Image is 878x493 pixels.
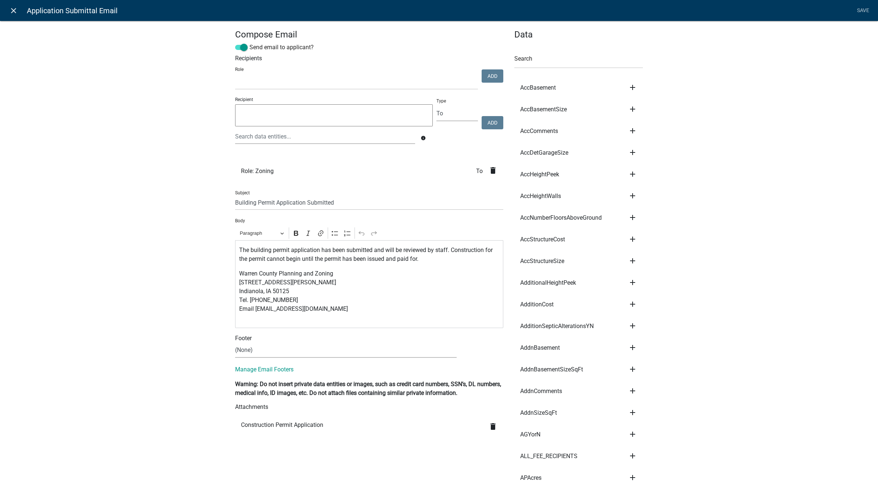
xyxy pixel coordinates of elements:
[235,129,415,144] input: Search data entities...
[235,403,503,410] h6: Attachments
[520,475,541,481] span: APAcres
[482,116,503,129] button: Add
[239,269,500,322] p: Warren County Planning and Zoning [STREET_ADDRESS][PERSON_NAME] Indianola, IA 50125 Tel. [PHONE_N...
[239,246,500,263] p: The building permit application has been submitted and will be reviewed by staff. Construction fo...
[489,422,497,431] i: delete
[628,343,637,352] i: add
[520,432,540,438] span: AGYorN
[482,69,503,83] button: Add
[628,386,637,395] i: add
[489,166,497,175] i: delete
[520,215,602,221] span: AccNumberFloorsAboveGround
[628,235,637,244] i: add
[628,105,637,114] i: add
[235,96,433,103] p: Recipient
[520,367,583,373] span: AddnBasementSizeSqFt
[240,229,278,238] span: Paragraph
[520,237,565,242] span: AccStructureCost
[520,280,576,286] span: AdditionalHeightPeek
[628,278,637,287] i: add
[628,148,637,157] i: add
[235,43,314,52] label: Send email to applicant?
[628,170,637,179] i: add
[235,29,503,40] h4: Compose Email
[628,473,637,482] i: add
[628,365,637,374] i: add
[235,67,244,72] label: Role
[235,416,503,438] li: Construction Permit Application
[436,99,446,103] label: Type
[628,408,637,417] i: add
[520,258,564,264] span: AccStructureSize
[520,128,558,134] span: AccComments
[628,83,637,92] i: add
[9,6,18,15] i: close
[628,430,637,439] i: add
[520,193,561,199] span: AccHeightWalls
[520,323,594,329] span: AdditionSepticAlterationsYN
[628,300,637,309] i: add
[235,219,245,223] label: Body
[628,321,637,330] i: add
[235,55,503,62] h6: Recipients
[628,126,637,135] i: add
[628,451,637,460] i: add
[520,345,560,351] span: AddnBasement
[237,227,287,239] button: Paragraph, Heading
[628,213,637,222] i: add
[520,107,567,112] span: AccBasementSize
[520,150,568,156] span: AccDetGarageSize
[230,334,509,343] div: Footer
[235,226,503,240] div: Editor toolbar
[235,240,503,328] div: Editor editing area: main. Press Alt+0 for help.
[520,388,562,394] span: AddnComments
[235,380,503,397] p: Warning: Do not insert private data entities or images, such as credit card numbers, SSN’s, DL nu...
[235,366,294,373] a: Manage Email Footers
[241,168,274,174] span: Role: Zoning
[514,29,643,40] h4: Data
[520,85,556,91] span: AccBasement
[628,191,637,200] i: add
[520,453,577,459] span: ALL_FEE_RECIPIENTS
[520,172,559,177] span: AccHeightPeek
[421,136,426,141] i: info
[520,410,557,416] span: AddnSizeSqFt
[27,3,118,18] span: Application Submittal Email
[854,4,872,18] a: Save
[476,168,489,174] span: To
[520,302,554,307] span: AdditionCost
[628,256,637,265] i: add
